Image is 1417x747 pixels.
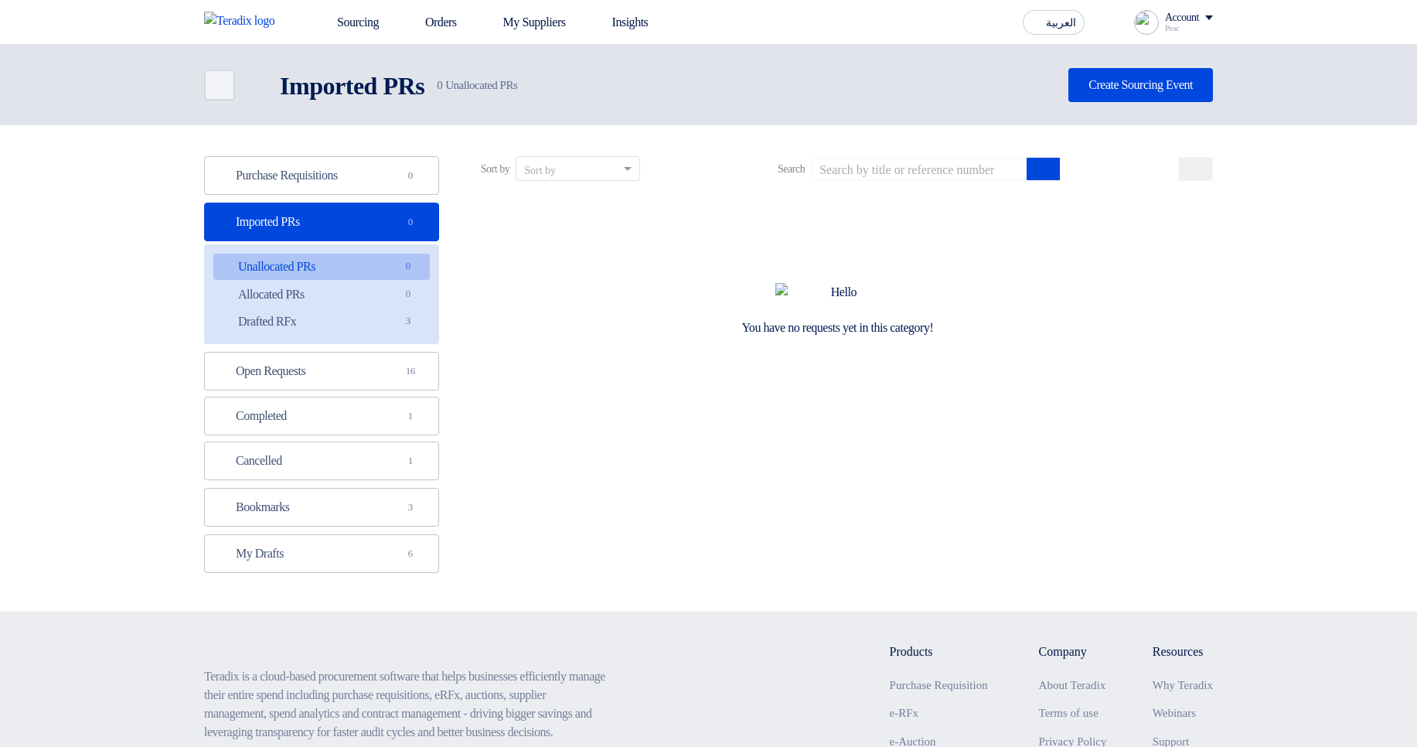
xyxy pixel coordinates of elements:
[1153,707,1196,719] a: Webinars
[1039,679,1106,691] a: About Teradix
[1165,12,1199,25] div: Account
[401,408,420,424] span: 1
[204,12,284,30] img: Teradix logo
[213,309,430,335] a: Drafted RFx
[399,313,417,329] span: 3
[204,442,439,480] a: Cancelled1
[213,254,430,280] a: Unallocated PRs
[204,488,439,527] a: Bookmarks3
[391,5,469,39] a: Orders
[401,214,420,230] span: 0
[204,534,439,573] a: My Drafts6
[437,77,517,94] span: Unallocated PRs
[399,258,417,275] span: 0
[578,5,661,39] a: Insights
[741,320,933,336] div: You have no requests yet in this category!
[401,168,420,183] span: 0
[1165,24,1213,32] div: Proc
[890,679,988,691] a: Purchase Requisition
[1046,18,1076,29] span: العربية
[401,363,420,379] span: 16
[775,283,899,302] img: Hello
[280,70,424,101] h2: Imported PRs
[437,79,442,91] span: 0
[890,643,993,661] li: Products
[890,707,919,719] a: e-RFx
[204,397,439,435] a: Completed1
[1023,10,1085,35] button: العربية
[401,546,420,561] span: 6
[1068,68,1213,102] a: Create Sourcing Event
[401,500,420,515] span: 3
[204,667,608,742] p: Teradix is a cloud-based procurement software that helps businesses efficiently manage their enti...
[204,203,439,241] a: Imported PRs0
[399,286,417,302] span: 0
[1039,643,1107,661] li: Company
[213,281,430,308] a: Allocated PRs
[524,162,556,179] div: Sort by
[204,352,439,391] a: Open Requests16
[401,453,420,469] span: 1
[1134,10,1159,35] img: profile_test.png
[469,5,578,39] a: My Suppliers
[1039,707,1099,719] a: Terms of use
[811,158,1027,181] input: Search by title or reference number
[303,5,391,39] a: Sourcing
[204,156,439,195] a: Purchase Requisitions0
[481,161,509,177] span: Sort by
[1153,643,1213,661] li: Resources
[778,161,805,177] span: Search
[1153,679,1213,691] a: Why Teradix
